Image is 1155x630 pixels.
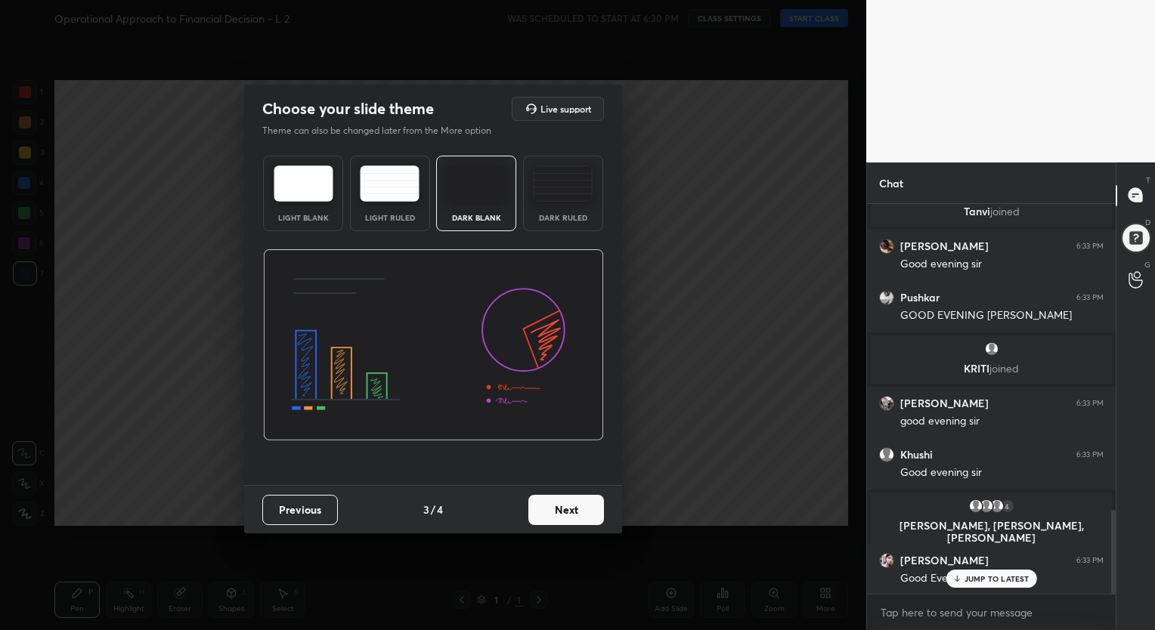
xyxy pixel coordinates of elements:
img: darkRuledTheme.de295e13.svg [533,165,593,202]
div: 6:33 PM [1076,293,1104,302]
img: 0e29e8902f24483e9a326e914a06835a.jpg [879,553,894,568]
h6: Khushi [900,448,933,462]
p: Tanvi [880,205,1103,218]
img: lightRuledTheme.5fabf969.svg [360,165,420,202]
div: Light Blank [273,214,333,221]
h4: 3 [423,502,429,517]
h4: 4 [437,502,443,517]
h5: Live support [540,104,591,113]
img: lightTheme.e5ed3b09.svg [274,165,333,202]
p: Chat [867,163,915,203]
div: 6:33 PM [1076,399,1104,408]
img: darkThemeBanner.d06ce4a2.svg [263,249,604,441]
img: default.png [879,447,894,462]
h2: Choose your slide theme [262,99,434,119]
img: darkTheme.f0cc69e5.svg [447,165,506,202]
div: 6:33 PM [1076,242,1104,251]
img: 6141478f27b041638389d482461002bd.jpg [879,290,894,305]
div: Dark Blank [446,214,506,221]
div: good evening sir [900,414,1104,429]
p: D [1145,217,1150,228]
span: joined [989,361,1019,375]
p: KRITI [880,363,1103,375]
h6: Pushkar [900,291,940,304]
div: 4 [1000,499,1015,514]
div: Dark Ruled [533,214,593,221]
p: G [1144,259,1150,270]
h6: [PERSON_NAME] [900,397,989,410]
p: JUMP TO LATEST [965,574,1030,583]
img: 592bfaddece444cc86a4ed800d0fed07.jpg [879,396,894,411]
p: T [1146,174,1150,186]
img: default.png [989,499,1005,514]
div: Good Evening Sir [900,571,1104,586]
div: grid [867,204,1116,594]
div: 6:33 PM [1076,556,1104,565]
div: GOOD EVENING [PERSON_NAME] [900,308,1104,323]
p: [PERSON_NAME], [PERSON_NAME], [PERSON_NAME] [880,520,1103,544]
p: Theme can also be changed later from the More option [262,124,507,137]
img: default.png [968,499,983,514]
h6: [PERSON_NAME] [900,554,989,567]
div: Good evening sir [900,465,1104,480]
button: Next [528,495,604,525]
img: default.png [984,341,999,357]
div: 6:33 PM [1076,450,1104,459]
h4: / [431,502,435,517]
img: 62ce8518e34e4b1788999baf1d1acfa4.jpg [879,239,894,254]
div: Light Ruled [360,214,420,221]
span: joined [990,204,1020,218]
h6: [PERSON_NAME] [900,239,989,253]
div: Good evening sir [900,257,1104,272]
img: default.png [979,499,994,514]
button: Previous [262,495,338,525]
